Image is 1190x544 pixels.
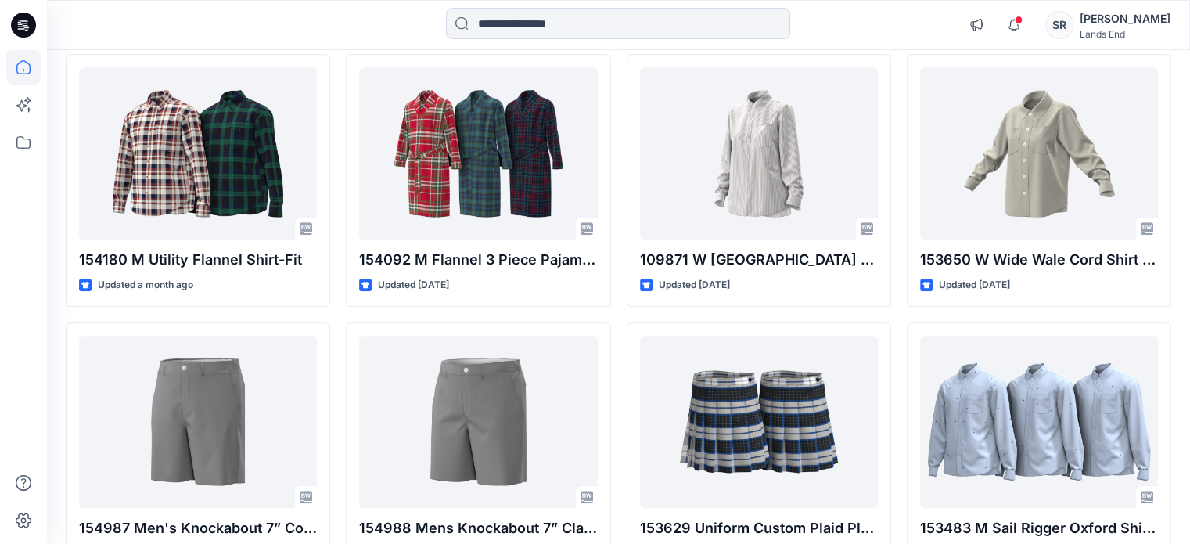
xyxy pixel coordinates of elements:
[1045,11,1073,39] div: SR
[359,249,597,271] p: 154092 M Flannel 3 Piece Pajama Set
[920,249,1158,271] p: 153650 W Wide Wale Cord Shirt Jacket
[79,67,317,240] a: 154180 M Utility Flannel Shirt-Fit
[359,517,597,539] p: 154988 Mens Knockabout 7” Classic Fit Chino Short
[359,67,597,240] a: 154092 M Flannel 3 Piece Pajama Set
[1080,9,1170,28] div: [PERSON_NAME]
[79,249,317,271] p: 154180 M Utility Flannel Shirt-Fit
[79,517,317,539] p: 154987 Men's Knockabout 7” Comfort Waist Classic Fit Chino Short
[79,336,317,508] a: 154987 Men's Knockabout 7” Comfort Waist Classic Fit Chino Short
[98,277,193,294] p: Updated a month ago
[659,277,730,294] p: Updated [DATE]
[378,277,449,294] p: Updated [DATE]
[640,336,878,508] a: 153629 Uniform Custom Plaid Pleated Skirt Above The Knee
[359,336,597,508] a: 154988 Mens Knockabout 7” Classic Fit Chino Short
[920,517,1158,539] p: 153483 M Sail Rigger Oxford Shirt - New Fit
[920,67,1158,240] a: 153650 W Wide Wale Cord Shirt Jacket
[920,336,1158,508] a: 153483 M Sail Rigger Oxford Shirt - New Fit
[640,249,878,271] p: 109871 W [GEOGRAPHIC_DATA] Favorite LS Shirt
[1080,28,1170,40] div: Lands End
[640,517,878,539] p: 153629 Uniform Custom Plaid Pleated Skirt Above The Knee
[640,67,878,240] a: 109871 W Oxford Favorite LS Shirt
[939,277,1010,294] p: Updated [DATE]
